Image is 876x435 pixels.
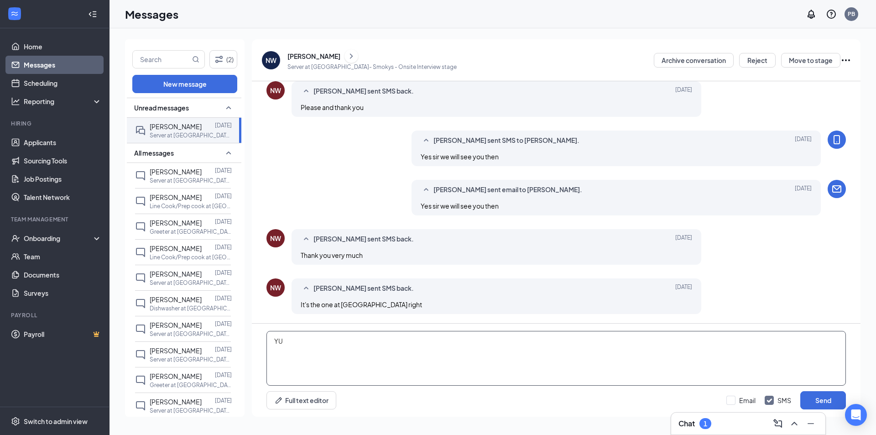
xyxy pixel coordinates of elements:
[215,192,232,200] p: [DATE]
[135,375,146,386] svg: ChatInactive
[24,74,102,92] a: Scheduling
[215,346,232,353] p: [DATE]
[150,356,232,363] p: Server at [GEOGRAPHIC_DATA]- Smokys
[209,50,237,68] button: Filter (2)
[344,49,358,63] button: ChevronRight
[215,218,232,225] p: [DATE]
[150,279,232,287] p: Server at [GEOGRAPHIC_DATA]- Smokys
[313,283,414,294] span: [PERSON_NAME] sent SMS back.
[215,121,232,129] p: [DATE]
[223,102,234,113] svg: SmallChevronUp
[11,97,20,106] svg: Analysis
[11,417,20,426] svg: Settings
[266,56,276,65] div: NW
[150,168,202,176] span: [PERSON_NAME]
[150,177,232,184] p: Server at [GEOGRAPHIC_DATA]- Smokys
[266,331,846,386] textarea: YU
[135,196,146,207] svg: ChatInactive
[150,122,202,131] span: [PERSON_NAME]
[11,120,100,127] div: Hiring
[11,234,20,243] svg: UserCheck
[805,418,816,429] svg: Minimize
[270,283,281,292] div: NW
[831,134,842,145] svg: MobileSms
[215,269,232,277] p: [DATE]
[135,400,146,411] svg: ChatInactive
[215,371,232,379] p: [DATE]
[421,184,432,195] svg: SmallChevronUp
[301,86,312,97] svg: SmallChevronUp
[134,148,174,157] span: All messages
[845,404,867,426] div: Open Intercom Messenger
[135,170,146,181] svg: ChatInactive
[270,234,281,243] div: NW
[150,228,232,236] p: Greeter at [GEOGRAPHIC_DATA]- Smokys
[214,54,224,65] svg: Filter
[150,244,202,252] span: [PERSON_NAME]
[215,320,232,328] p: [DATE]
[675,86,692,97] span: [DATE]
[301,234,312,245] svg: SmallChevronUp
[150,372,202,380] span: [PERSON_NAME]
[24,417,88,426] div: Switch to admin view
[24,170,102,188] a: Job Postings
[840,55,851,66] svg: Ellipses
[301,251,363,259] span: Thank you very much
[215,294,232,302] p: [DATE]
[24,234,94,243] div: Onboarding
[150,398,202,406] span: [PERSON_NAME]
[347,51,356,62] svg: ChevronRight
[806,9,817,20] svg: Notifications
[132,75,237,93] button: New message
[135,273,146,283] svg: ChatInactive
[135,349,146,360] svg: ChatInactive
[789,418,800,429] svg: ChevronUp
[301,103,364,111] span: Please and thank you
[739,53,776,68] button: Reject
[150,131,232,139] p: Server at [GEOGRAPHIC_DATA]- Smokys
[150,253,232,261] p: Line Cook/Prep cook at [GEOGRAPHIC_DATA]- Smokys
[150,270,202,278] span: [PERSON_NAME]
[150,295,202,304] span: [PERSON_NAME]
[704,420,707,428] div: 1
[421,152,499,161] span: Yes sir we will see you then
[150,330,232,338] p: Server at [GEOGRAPHIC_DATA]- Smokys
[24,133,102,152] a: Applicants
[433,184,582,195] span: [PERSON_NAME] sent email to [PERSON_NAME].
[150,304,232,312] p: Dishwasher at [GEOGRAPHIC_DATA]- [GEOGRAPHIC_DATA]
[135,221,146,232] svg: ChatInactive
[215,243,232,251] p: [DATE]
[223,147,234,158] svg: SmallChevronUp
[313,86,414,97] span: [PERSON_NAME] sent SMS back.
[266,391,336,409] button: Full text editorPen
[24,325,102,343] a: PayrollCrown
[11,311,100,319] div: Payroll
[795,135,812,146] span: [DATE]
[134,103,189,112] span: Unread messages
[150,193,202,201] span: [PERSON_NAME]
[215,167,232,174] p: [DATE]
[675,234,692,245] span: [DATE]
[24,247,102,266] a: Team
[150,219,202,227] span: [PERSON_NAME]
[795,184,812,195] span: [DATE]
[787,416,802,431] button: ChevronUp
[125,6,178,22] h1: Messages
[24,56,102,74] a: Messages
[287,63,457,71] p: Server at [GEOGRAPHIC_DATA]- Smokys - Onsite Interview stage
[135,324,146,335] svg: ChatInactive
[88,10,97,19] svg: Collapse
[24,37,102,56] a: Home
[135,125,146,136] svg: DoubleChat
[421,202,499,210] span: Yes sir we will see you then
[301,283,312,294] svg: SmallChevronUp
[135,247,146,258] svg: ChatInactive
[654,53,734,68] button: Archive conversation
[675,283,692,294] span: [DATE]
[150,346,202,355] span: [PERSON_NAME]
[771,416,785,431] button: ComposeMessage
[848,10,855,18] div: PB
[11,215,100,223] div: Team Management
[826,9,837,20] svg: QuestionInfo
[10,9,19,18] svg: WorkstreamLogo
